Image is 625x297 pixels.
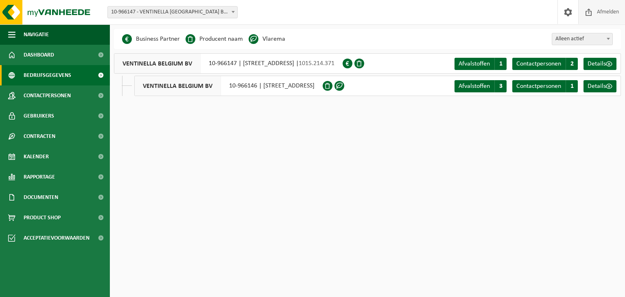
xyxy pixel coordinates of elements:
span: 1 [494,58,507,70]
span: Bedrijfsgegevens [24,65,71,85]
span: Documenten [24,187,58,207]
a: Contactpersonen 1 [512,80,578,92]
a: Afvalstoffen 1 [455,58,507,70]
span: Afvalstoffen [459,61,490,67]
a: Afvalstoffen 3 [455,80,507,92]
span: 10-966147 - VENTINELLA BELGIUM BV - KORTRIJK [107,6,238,18]
span: Contracten [24,126,55,146]
span: 1 [566,80,578,92]
li: Producent naam [186,33,243,45]
span: VENTINELLA BELGIUM BV [114,54,201,73]
a: Contactpersonen 2 [512,58,578,70]
span: Details [588,83,606,90]
span: Alleen actief [552,33,612,45]
span: Contactpersonen [24,85,71,106]
span: 1015.214.371 [299,60,334,67]
div: 10-966147 | [STREET_ADDRESS] | [114,53,343,74]
span: Rapportage [24,167,55,187]
span: Afvalstoffen [459,83,490,90]
span: 10-966147 - VENTINELLA BELGIUM BV - KORTRIJK [108,7,237,18]
li: Business Partner [122,33,180,45]
span: 3 [494,80,507,92]
span: 2 [566,58,578,70]
a: Details [583,58,616,70]
span: VENTINELLA BELGIUM BV [135,76,221,96]
span: Details [588,61,606,67]
span: Gebruikers [24,106,54,126]
span: Acceptatievoorwaarden [24,228,90,248]
span: Contactpersonen [516,61,561,67]
div: 10-966146 | [STREET_ADDRESS] [134,76,323,96]
span: Product Shop [24,207,61,228]
span: Navigatie [24,24,49,45]
span: Dashboard [24,45,54,65]
span: Contactpersonen [516,83,561,90]
span: Kalender [24,146,49,167]
a: Details [583,80,616,92]
li: Vlarema [249,33,285,45]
